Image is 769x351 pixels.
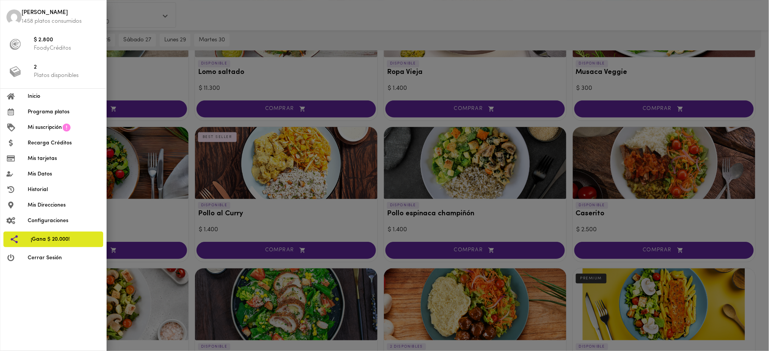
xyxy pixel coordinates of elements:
[28,170,100,178] span: Mis Datos
[9,39,21,50] img: foody-creditos-black.png
[34,44,100,52] p: FoodyCréditos
[9,66,21,77] img: platos_menu.png
[28,124,62,132] span: Mi suscripción
[28,186,100,194] span: Historial
[28,254,100,262] span: Cerrar Sesión
[22,9,100,17] span: [PERSON_NAME]
[28,108,100,116] span: Programa platos
[34,72,100,80] p: Platos disponibles
[28,92,100,100] span: Inicio
[34,36,100,45] span: $ 2.800
[22,17,100,25] p: 1458 platos consumidos
[725,307,761,343] iframe: Messagebird Livechat Widget
[28,217,100,225] span: Configuraciones
[28,139,100,147] span: Recarga Créditos
[28,155,100,163] span: Mis tarjetas
[28,201,100,209] span: Mis Direcciones
[34,63,100,72] span: 2
[31,235,97,243] span: ¡Gana $ 20.000!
